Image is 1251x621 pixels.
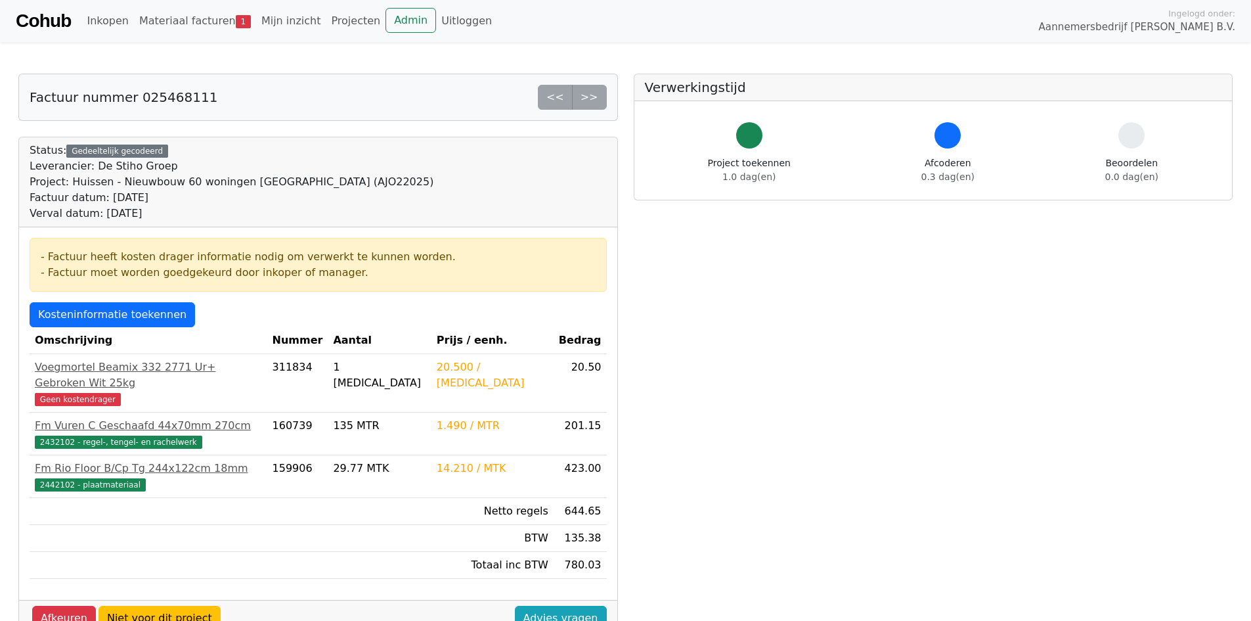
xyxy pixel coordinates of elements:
[431,327,554,354] th: Prijs / eenh.
[708,156,791,184] div: Project toekennen
[41,265,596,281] div: - Factuur moet worden goedgekeurd door inkoper of manager.
[35,418,262,434] div: Fm Vuren C Geschaafd 44x70mm 270cm
[41,249,596,265] div: - Factuur heeft kosten drager informatie nodig om verwerkt te kunnen worden.
[436,8,497,34] a: Uitloggen
[134,8,256,34] a: Materiaal facturen1
[554,498,607,525] td: 644.65
[35,359,262,407] a: Voegmortel Beamix 332 2771 Ur+ Gebroken Wit 25kgGeen kostendrager
[30,89,217,105] h5: Factuur nummer 025468111
[437,359,548,391] div: 20.500 / [MEDICAL_DATA]
[645,80,1222,95] h5: Verwerkingstijd
[30,327,267,354] th: Omschrijving
[35,436,202,449] span: 2432102 - regel-, tengel- en rachelwerk
[267,354,328,413] td: 311834
[328,327,431,354] th: Aantal
[81,8,133,34] a: Inkopen
[1105,156,1158,184] div: Beoordelen
[554,327,607,354] th: Bedrag
[333,418,426,434] div: 135 MTR
[30,302,195,327] a: Kosteninformatie toekennen
[35,418,262,449] a: Fm Vuren C Geschaafd 44x70mm 270cm2432102 - regel-, tengel- en rachelwerk
[431,525,554,552] td: BTW
[385,8,436,33] a: Admin
[554,455,607,498] td: 423.00
[554,413,607,455] td: 201.15
[35,478,146,492] span: 2442102 - plaatmateriaal
[267,413,328,455] td: 160739
[35,461,262,476] div: Fm Rio Floor B/Cp Tg 244x122cm 18mm
[437,418,548,434] div: 1.490 / MTR
[722,172,776,182] span: 1.0 dag(en)
[256,8,326,34] a: Mijn inzicht
[267,327,328,354] th: Nummer
[326,8,385,34] a: Projecten
[30,143,433,221] div: Status:
[554,354,607,413] td: 20.50
[30,206,433,221] div: Verval datum: [DATE]
[16,5,71,37] a: Cohub
[437,461,548,476] div: 14.210 / MTK
[554,552,607,579] td: 780.03
[267,455,328,498] td: 159906
[431,498,554,525] td: Netto regels
[66,145,168,158] div: Gedeeltelijk gecodeerd
[1168,7,1235,20] span: Ingelogd onder:
[35,359,262,391] div: Voegmortel Beamix 332 2771 Ur+ Gebroken Wit 25kg
[30,174,433,190] div: Project: Huissen - Nieuwbouw 60 woningen [GEOGRAPHIC_DATA] (AJO22025)
[554,525,607,552] td: 135.38
[333,461,426,476] div: 29.77 MTK
[921,156,975,184] div: Afcoderen
[1105,172,1158,182] span: 0.0 dag(en)
[35,393,121,406] span: Geen kostendrager
[431,552,554,579] td: Totaal inc BTW
[30,190,433,206] div: Factuur datum: [DATE]
[1038,20,1235,35] span: Aannemersbedrijf [PERSON_NAME] B.V.
[30,158,433,174] div: Leverancier: De Stiho Groep
[333,359,426,391] div: 1 [MEDICAL_DATA]
[35,461,262,492] a: Fm Rio Floor B/Cp Tg 244x122cm 18mm2442102 - plaatmateriaal
[236,15,251,28] span: 1
[921,172,975,182] span: 0.3 dag(en)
